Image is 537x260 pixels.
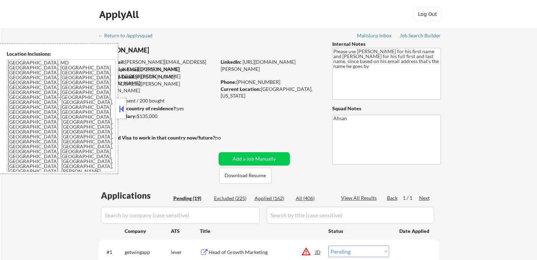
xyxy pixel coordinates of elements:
[399,228,430,235] div: Date Applied
[125,249,171,256] div: getwingapp
[221,79,237,85] strong: Phone:
[296,195,331,202] div: All (406)
[341,194,379,202] div: View All Results
[219,168,272,184] button: Download Resume
[125,228,171,235] div: Company
[171,228,200,235] div: ATS
[332,105,441,112] div: Squad Notes
[315,246,322,258] div: JD
[99,105,177,111] strong: Can work in country of residence?:
[99,73,216,94] div: [PERSON_NAME][EMAIL_ADDRESS][PERSON_NAME][DOMAIN_NAME]
[221,59,241,65] strong: LinkedIn:
[99,97,216,104] div: 160 sent / 200 bought
[400,33,441,38] div: Job Search Builder
[357,33,392,38] div: Mailslurp Inbox
[101,207,260,224] input: Search by company (case sensitive)
[413,7,442,21] button: Log Out
[255,195,290,202] div: Applied (162)
[99,105,214,112] div: yes
[403,194,419,202] div: 1 / 1
[99,66,216,87] div: [PERSON_NAME][EMAIL_ADDRESS][PERSON_NAME][DOMAIN_NAME]
[357,33,392,40] a: Mailslurp Inbox
[267,207,434,224] input: Search by title (case sensitive)
[101,191,171,200] div: Applications
[400,33,441,40] a: Job Search Builder
[221,86,321,99] div: [GEOGRAPHIC_DATA], [US_STATE]
[328,224,389,237] div: Status
[7,50,115,57] div: Location Inclusions:
[99,58,216,72] div: [PERSON_NAME][EMAIL_ADDRESS][PERSON_NAME][DOMAIN_NAME]
[98,33,159,38] div: ← Return to /applysquad
[107,249,119,256] div: #1
[215,134,235,141] div: no
[387,194,398,202] div: Back
[173,195,209,202] div: Pending (19)
[214,195,249,202] div: Excluded (225)
[98,33,159,40] a: ← Return to /applysquad
[209,249,315,256] div: Head of Growth Marketing
[171,249,200,256] div: lever
[99,8,141,20] div: ApplyAll
[332,41,441,48] div: Internal Notes
[200,228,322,235] div: Title
[419,194,430,202] div: Next
[219,152,290,166] button: Add a Job Manually
[221,79,321,86] div: [PHONE_NUMBER]
[301,247,311,256] button: warning_amber
[221,86,261,92] strong: Current Location:
[99,113,216,120] div: $135,000
[221,59,296,72] a: [URL][DOMAIN_NAME][PERSON_NAME]
[99,135,216,141] strong: Will need Visa to work in that country now/future?:
[99,46,244,55] div: [PERSON_NAME]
